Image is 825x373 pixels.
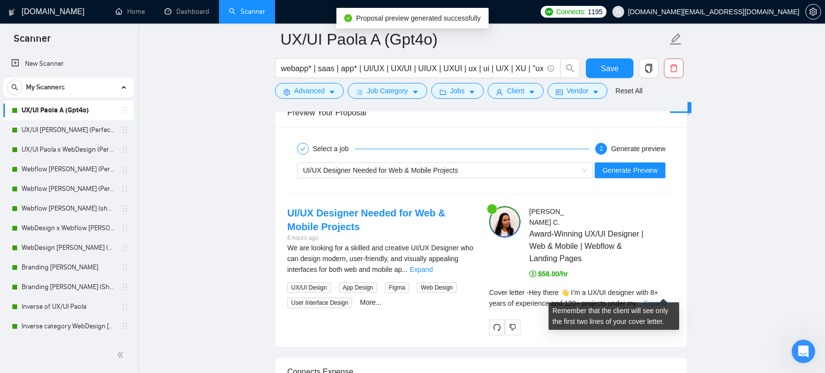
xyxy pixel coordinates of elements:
a: UX/UI Paola x WebDesign (Perfect!) [22,140,115,160]
span: Client [507,85,524,96]
span: 2 [600,145,603,152]
button: search [7,80,23,95]
span: dollar [529,270,536,277]
button: folderJobscaret-down [431,83,484,99]
img: c1E3OIJ_QazEI-FHhnL56HKm2o297MX1nGAwquIvHxLNpLDdNZ4XX36Fs4Zf1YPQ0X [489,206,521,238]
button: setting [805,4,821,20]
a: Webflow [PERSON_NAME] (shorter & ps) [22,199,115,218]
button: Save [586,58,633,78]
iframe: Intercom live chat [792,340,815,363]
span: UX/UI Design [287,282,331,293]
a: Inverse of UX/UI Paola [22,297,115,317]
span: folder [440,88,446,96]
button: copy [639,58,659,78]
span: caret-down [592,88,599,96]
div: Select a job [313,143,355,155]
span: holder [121,224,129,232]
span: double-left [117,350,127,360]
span: search [561,64,579,73]
span: caret-down [329,88,335,96]
span: caret-down [412,88,419,96]
span: info-circle [548,65,554,72]
span: delete [664,64,683,73]
span: Generate Preview [603,165,658,176]
span: caret-down [528,88,535,96]
span: Figma [385,282,409,293]
span: Connects: [556,6,585,17]
a: Branding [PERSON_NAME] (Short & CTA) [22,277,115,297]
span: holder [121,322,129,330]
span: Award-Winning UX/UI Designer | Web & Mobile | Webflow & Landing Pages [529,228,646,265]
input: Scanner name... [280,27,667,52]
span: [PERSON_NAME] C . [529,208,564,226]
span: redo [490,323,504,331]
span: holder [121,146,129,154]
span: user [496,88,503,96]
span: holder [121,165,129,173]
a: dashboardDashboard [165,7,209,16]
span: holder [121,205,129,213]
span: Advanced [294,85,325,96]
span: holder [121,185,129,193]
div: 6 hours ago [287,234,473,243]
a: Expand [410,266,433,273]
a: WebDesign [PERSON_NAME] (Let's & Name 👋🏻) [22,238,115,258]
a: Webflow [PERSON_NAME] (Perfect!) [Saas & Online Platforms] [22,160,115,179]
span: Vendor [567,85,588,96]
span: Scanner [6,31,58,52]
a: homeHome [115,7,145,16]
button: redo [489,320,505,335]
span: App Design [339,282,377,293]
span: dislike [509,323,516,331]
span: Web Design [417,282,457,293]
button: userClientcaret-down [488,83,544,99]
span: setting [283,88,290,96]
div: Generate preview [611,143,665,155]
a: Reset All [615,85,642,96]
img: logo [8,4,15,20]
a: Inverse category WebDesign [PERSON_NAME] A (grammar error + picking web or ui/ux) [22,317,115,336]
a: setting [805,8,821,16]
span: caret-down [468,88,475,96]
a: Webflow [PERSON_NAME] (Perfect!) [22,179,115,199]
button: barsJob Categorycaret-down [348,83,427,99]
span: edit [669,33,682,46]
span: search [7,84,22,91]
a: searchScanner [229,7,265,16]
span: idcard [556,88,563,96]
button: idcardVendorcaret-down [548,83,607,99]
span: $58.00/hr [529,270,568,278]
button: delete [664,58,684,78]
span: Cover letter - Hey there 👋 I’m a UX/UI designer with 8+ years of experience and 120+ projects und... [489,289,658,307]
span: User Interface Design [287,297,352,308]
a: UX/UI Paola A (Gpt4o) [22,101,115,120]
div: Remember that the client will see only the first two lines of your cover letter. [549,302,679,330]
a: Inverse of UX/UI Paola (Saved for Previous proposal setting) [22,336,115,356]
span: UI/UX Designer Needed for Web & Mobile Projects [303,166,458,174]
span: holder [121,126,129,134]
input: Search Freelance Jobs... [281,62,543,75]
span: holder [121,283,129,291]
div: Preview Your Proposal [287,99,675,127]
a: UX/UI [PERSON_NAME] (Perfect!) [22,120,115,140]
span: check [300,146,306,152]
a: UI/UX Designer Needed for Web & Mobile Projects [287,208,445,232]
li: New Scanner [3,54,134,74]
span: user [615,8,622,15]
span: ... [402,266,408,273]
span: check-circle [344,14,352,22]
a: More... [360,298,382,306]
div: Remember that the client will see only the first two lines of your cover letter. [489,287,675,309]
button: settingAdvancedcaret-down [275,83,344,99]
a: Branding [PERSON_NAME] [22,258,115,277]
img: upwork-logo.png [545,8,553,16]
span: 1195 [588,6,603,17]
span: holder [121,303,129,311]
span: My Scanners [26,78,65,97]
span: We are looking for a skilled and creative UI/UX Designer who can design modern, user-friendly, an... [287,244,473,273]
a: WebDesign x Webflow [PERSON_NAME] (Perfect!) [22,218,115,238]
span: Proposal preview generated successfully [356,14,481,22]
button: dislike [505,320,521,335]
a: New Scanner [11,54,126,74]
span: holder [121,264,129,271]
